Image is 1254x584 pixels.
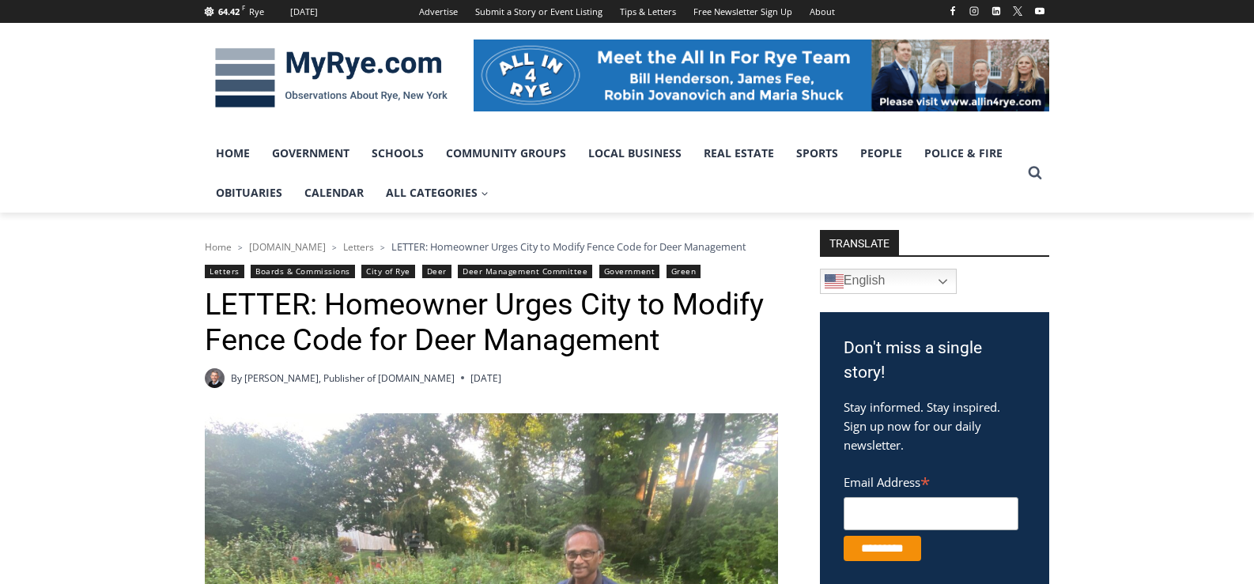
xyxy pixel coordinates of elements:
nav: Breadcrumbs [205,239,778,254]
a: Facebook [943,2,962,21]
img: en [825,272,844,291]
a: City of Rye [361,265,415,278]
a: Green [667,265,701,278]
a: Letters [205,265,244,278]
a: Home [205,134,261,173]
img: MyRye.com [205,37,458,119]
p: Stay informed. Stay inspired. Sign up now for our daily newsletter. [844,397,1025,454]
a: Author image [205,368,225,388]
a: X [1008,2,1027,21]
label: Email Address [844,466,1018,495]
span: 64.42 [218,6,240,17]
span: F [242,3,245,12]
a: Schools [361,134,435,173]
nav: Primary Navigation [205,134,1021,213]
strong: TRANSLATE [820,230,899,255]
a: YouTube [1030,2,1049,21]
a: Police & Fire [913,134,1014,173]
a: All Categories [375,173,500,213]
a: Linkedin [987,2,1006,21]
img: All in for Rye [474,40,1049,111]
a: Instagram [965,2,984,21]
h3: Don't miss a single story! [844,336,1025,386]
a: English [820,269,957,294]
span: > [238,242,243,253]
div: Rye [249,5,264,19]
a: [PERSON_NAME], Publisher of [DOMAIN_NAME] [244,371,455,385]
span: > [332,242,337,253]
div: [DATE] [290,5,318,19]
a: Government [599,265,659,278]
a: Letters [343,240,374,254]
a: People [849,134,913,173]
a: Real Estate [693,134,785,173]
time: [DATE] [470,371,501,386]
h1: LETTER: Homeowner Urges City to Modify Fence Code for Deer Management [205,287,778,359]
a: Obituaries [205,173,293,213]
a: Boards & Commissions [251,265,355,278]
a: Community Groups [435,134,577,173]
a: Government [261,134,361,173]
a: Local Business [577,134,693,173]
a: [DOMAIN_NAME] [249,240,326,254]
span: LETTER: Homeowner Urges City to Modify Fence Code for Deer Management [391,239,746,254]
span: By [231,371,242,386]
a: Calendar [293,173,375,213]
a: Sports [785,134,849,173]
a: Deer Management Committee [458,265,592,278]
a: Home [205,240,232,254]
span: > [380,242,385,253]
span: All Categories [386,184,489,202]
a: Deer [422,265,451,278]
button: View Search Form [1021,159,1049,187]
